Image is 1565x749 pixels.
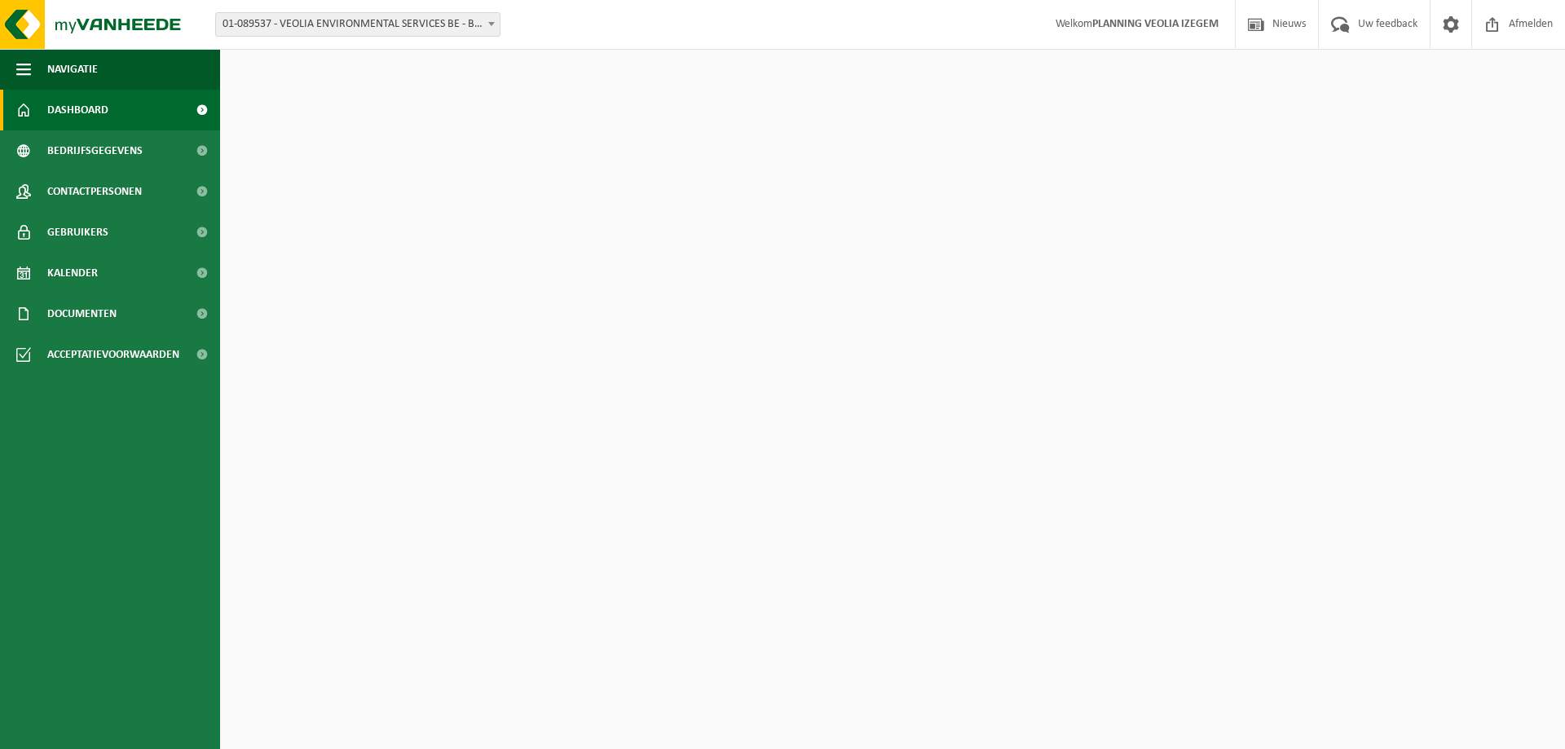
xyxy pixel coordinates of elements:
[215,12,500,37] span: 01-089537 - VEOLIA ENVIRONMENTAL SERVICES BE - BEERSE
[47,130,143,171] span: Bedrijfsgegevens
[47,212,108,253] span: Gebruikers
[47,49,98,90] span: Navigatie
[1092,18,1219,30] strong: PLANNING VEOLIA IZEGEM
[47,334,179,375] span: Acceptatievoorwaarden
[47,90,108,130] span: Dashboard
[47,293,117,334] span: Documenten
[47,171,142,212] span: Contactpersonen
[47,253,98,293] span: Kalender
[216,13,500,36] span: 01-089537 - VEOLIA ENVIRONMENTAL SERVICES BE - BEERSE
